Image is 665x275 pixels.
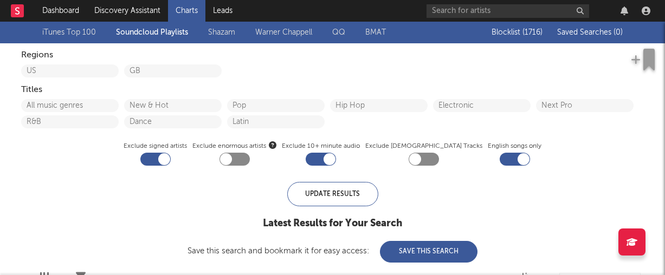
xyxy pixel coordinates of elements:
span: Exclude enormous artists [192,140,276,153]
button: R&B [27,118,113,126]
div: Latest Results for Your Search [188,217,477,230]
div: Regions [21,49,644,62]
button: GB [130,67,216,75]
button: Dance [130,118,216,126]
a: QQ [332,26,345,39]
input: Search for artists [427,4,589,18]
button: New & Hot [130,102,216,109]
a: BMAT [365,26,386,39]
label: Exclude signed artists [124,140,187,153]
button: Next Pro [541,102,628,109]
button: Hip Hop [335,102,422,109]
div: Update Results [287,182,378,206]
button: Saved Searches (0) [554,28,623,37]
button: Electronic [438,102,525,109]
label: English songs only [488,140,541,153]
a: Shazam [208,26,235,39]
span: Saved Searches [557,29,623,36]
span: ( 1716 ) [522,29,543,36]
button: Latin [233,118,319,126]
span: Blocklist [492,29,543,36]
button: Pop [233,102,319,109]
label: Exclude 10+ minute audio [282,140,360,153]
label: Exclude [DEMOGRAPHIC_DATA] Tracks [365,140,482,153]
button: Save This Search [380,241,477,263]
button: All music genres [27,102,113,109]
a: iTunes Top 100 [42,26,96,39]
div: Titles [21,83,644,96]
span: ( 0 ) [614,29,623,36]
button: Exclude enormous artists [269,140,276,150]
a: Warner Chappell [255,26,312,39]
div: Save this search and bookmark it for easy access: [188,247,477,255]
button: US [27,67,113,75]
